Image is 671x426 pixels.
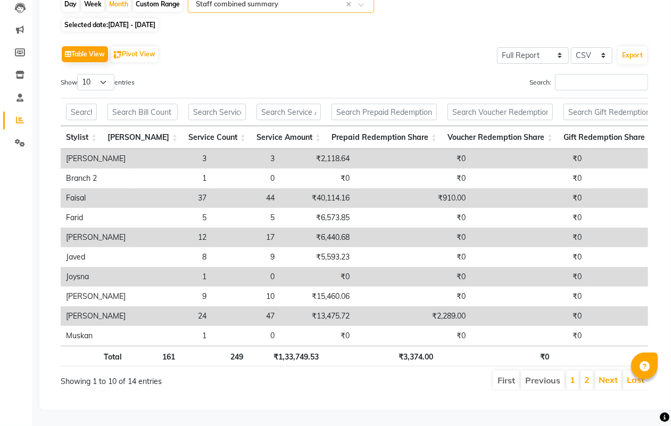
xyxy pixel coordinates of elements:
[61,169,131,188] td: Branch 2
[570,374,575,385] a: 1
[355,208,471,228] td: ₹0
[61,126,102,149] th: Stylist: activate to sort column ascending
[61,267,131,287] td: Joysna
[618,46,647,64] button: Export
[212,267,280,287] td: 0
[326,126,442,149] th: Prepaid Redemption Share: activate to sort column ascending
[256,104,321,120] input: Search Service Amount
[471,267,587,287] td: ₹0
[439,346,555,366] th: ₹0
[111,46,158,62] button: Pivot View
[66,104,97,120] input: Search Stylist
[471,247,587,267] td: ₹0
[355,188,471,208] td: ₹910.00
[212,169,280,188] td: 0
[471,169,587,188] td: ₹0
[248,346,324,366] th: ₹1,33,749.53
[280,287,355,306] td: ₹15,460.06
[131,208,212,228] td: 5
[324,346,438,366] th: ₹3,374.00
[555,346,655,366] th: ₹0
[599,374,618,385] a: Next
[448,104,553,120] input: Search Voucher Redemption Share
[212,306,280,326] td: 47
[131,228,212,247] td: 12
[212,287,280,306] td: 10
[555,74,648,90] input: Search:
[61,228,131,247] td: [PERSON_NAME]
[280,149,355,169] td: ₹2,118.64
[180,346,248,366] th: 249
[212,228,280,247] td: 17
[471,306,587,326] td: ₹0
[280,326,355,346] td: ₹0
[564,104,653,120] input: Search Gift Redemption Share
[212,208,280,228] td: 5
[558,126,659,149] th: Gift Redemption Share: activate to sort column ascending
[61,149,131,169] td: [PERSON_NAME]
[355,247,471,267] td: ₹0
[62,46,108,62] button: Table View
[355,326,471,346] td: ₹0
[61,287,131,306] td: [PERSON_NAME]
[280,169,355,188] td: ₹0
[61,306,131,326] td: [PERSON_NAME]
[471,188,587,208] td: ₹0
[212,247,280,267] td: 9
[131,267,212,287] td: 1
[471,287,587,306] td: ₹0
[471,228,587,247] td: ₹0
[114,51,122,59] img: pivot.png
[251,126,326,149] th: Service Amount: activate to sort column ascending
[131,149,212,169] td: 3
[280,208,355,228] td: ₹6,573.85
[355,306,471,326] td: ₹2,289.00
[584,374,590,385] a: 2
[61,370,296,387] div: Showing 1 to 10 of 14 entries
[131,247,212,267] td: 8
[131,188,212,208] td: 37
[77,74,114,90] select: Showentries
[131,306,212,326] td: 24
[212,326,280,346] td: 0
[471,326,587,346] td: ₹0
[107,104,178,120] input: Search Bill Count
[62,18,158,31] span: Selected date:
[131,169,212,188] td: 1
[332,104,437,120] input: Search Prepaid Redemption Share
[127,346,180,366] th: 161
[212,188,280,208] td: 44
[471,149,587,169] td: ₹0
[442,126,558,149] th: Voucher Redemption Share: activate to sort column ascending
[355,149,471,169] td: ₹0
[280,228,355,247] td: ₹6,440.68
[131,287,212,306] td: 9
[61,188,131,208] td: Faisal
[188,104,246,120] input: Search Service Count
[355,169,471,188] td: ₹0
[61,208,131,228] td: Farid
[355,267,471,287] td: ₹0
[102,126,183,149] th: Bill Count: activate to sort column ascending
[61,326,131,346] td: Muskan
[471,208,587,228] td: ₹0
[280,247,355,267] td: ₹5,593.23
[61,247,131,267] td: Javed
[355,287,471,306] td: ₹0
[183,126,251,149] th: Service Count: activate to sort column ascending
[212,149,280,169] td: 3
[61,346,127,366] th: Total
[529,74,648,90] label: Search:
[131,326,212,346] td: 1
[627,374,644,385] a: Last
[355,228,471,247] td: ₹0
[280,306,355,326] td: ₹13,475.72
[108,21,155,29] span: [DATE] - [DATE]
[280,188,355,208] td: ₹40,114.16
[280,267,355,287] td: ₹0
[61,74,135,90] label: Show entries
